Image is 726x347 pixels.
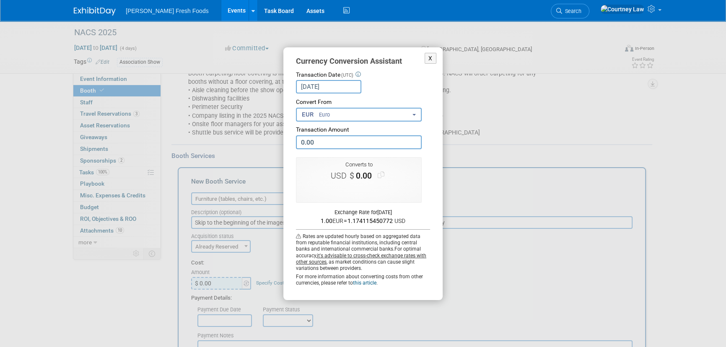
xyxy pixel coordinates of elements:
span: EUR [302,110,317,119]
span: 1.174115450772 [347,218,393,224]
div: Convert From [296,98,430,106]
span: 0.00 [354,171,375,181]
div: For optimal accuracy, , as market conditions can cause slight variations between providers. [296,229,430,286]
div: Exchange Rate for [296,209,430,216]
div: 1.00 = [296,217,430,225]
span: $ [331,171,354,181]
span: EUR [332,218,344,224]
img: Courtney Law [600,5,644,14]
button: EUR Euro [296,108,422,122]
span: Converts to [345,161,373,168]
div: For more information about converting costs from other currencies, please refer to . [296,274,430,286]
span: it's advisable to cross-check exchange rates with other sources [296,253,426,265]
div: Currency Conversion Assistant [296,56,430,67]
a: this article [353,280,376,286]
a: Search [551,4,589,18]
body: Rich Text Area. Press ALT-0 for help. [5,3,430,11]
span: [DATE] [377,209,392,215]
button: X [425,53,436,64]
span: USD [331,171,350,181]
span: USD [394,218,405,224]
span: Copy to Clipboard [376,170,386,180]
span: Rates are updated hourly based on aggregated data from reputable financial institutions, includin... [296,233,420,252]
span: Euro [319,111,330,119]
span: [PERSON_NAME] Fresh Foods [126,8,209,14]
i: Copy to Clipboard [378,172,384,179]
img: ExhibitDay [74,7,116,16]
span: Search [562,8,581,14]
div: Transaction Date [296,71,430,79]
div: Transaction Amount [296,126,430,134]
span: (UTC) [341,73,353,78]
